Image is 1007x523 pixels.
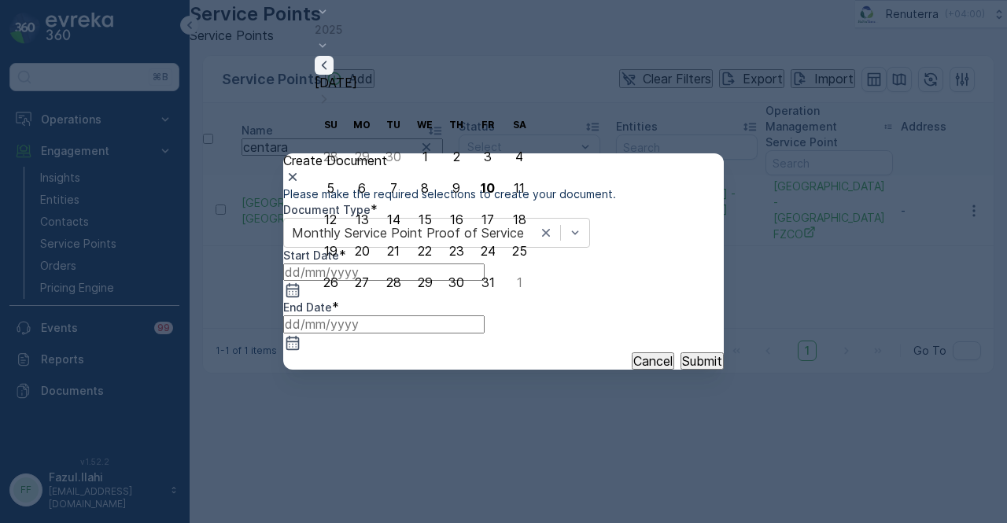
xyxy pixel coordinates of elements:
[387,212,400,227] div: 14
[422,149,428,164] div: 1
[283,300,332,314] label: End Date
[633,354,673,368] p: Cancel
[323,275,338,289] div: 26
[419,212,432,227] div: 15
[418,275,433,289] div: 29
[283,249,339,262] label: Start Date
[315,76,535,90] p: [DATE]
[283,153,724,168] p: Create Document
[324,244,338,258] div: 19
[449,244,464,258] div: 23
[283,315,485,333] input: dd/mm/yyyy
[386,275,401,289] div: 28
[514,181,525,195] div: 11
[452,181,460,195] div: 9
[481,181,495,195] div: 10
[472,109,503,141] th: Friday
[390,181,397,195] div: 7
[324,212,337,227] div: 12
[346,109,378,141] th: Monday
[356,212,369,227] div: 13
[315,22,535,38] p: 2025
[481,212,494,227] div: 17
[283,186,724,202] p: Please make the required selections to create your document.
[358,181,366,195] div: 6
[632,352,674,370] button: Cancel
[387,244,400,258] div: 21
[448,275,464,289] div: 30
[517,275,522,289] div: 1
[283,263,485,281] input: dd/mm/yyyy
[385,149,401,164] div: 30
[450,212,463,227] div: 16
[421,181,429,195] div: 8
[355,244,370,258] div: 20
[323,149,338,164] div: 28
[283,203,371,216] label: Document Type
[355,149,370,164] div: 29
[326,181,334,195] div: 5
[503,109,535,141] th: Saturday
[409,109,441,141] th: Wednesday
[682,354,722,368] p: Submit
[315,109,346,141] th: Sunday
[418,244,432,258] div: 22
[515,149,523,164] div: 4
[378,109,409,141] th: Tuesday
[453,149,460,164] div: 2
[513,212,526,227] div: 18
[481,275,495,289] div: 31
[441,109,472,141] th: Thursday
[355,275,369,289] div: 27
[481,244,496,258] div: 24
[681,352,724,370] button: Submit
[484,149,492,164] div: 3
[512,244,527,258] div: 25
